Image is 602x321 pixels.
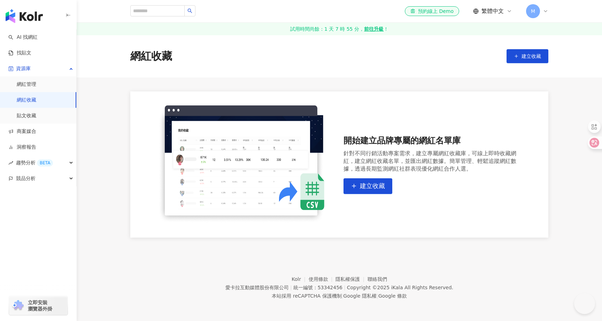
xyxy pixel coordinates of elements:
a: searchAI 找網紅 [8,34,38,41]
span: M [531,7,535,15]
a: iKala [391,285,403,290]
iframe: Help Scout Beacon - Open [574,293,595,314]
span: 趨勢分析 [16,155,53,171]
span: | [290,285,292,290]
div: 針對不同行銷活動專案需求，建立專屬網紅收藏庫，可線上即時收藏網紅，建立網紅收藏名單，並匯出網紅數據。簡單管理、輕鬆追蹤網紅數據，透過長期監測網紅社群表現優化網紅合作人選。 [344,150,520,173]
a: 聯絡我們 [368,276,387,282]
img: logo [6,9,43,23]
button: 建立收藏 [507,49,548,63]
img: 開始建立品牌專屬的網紅名單庫 [158,105,335,224]
a: Google 隱私權 [343,293,377,299]
span: 繁體中文 [481,7,504,15]
div: 愛卡拉互動媒體股份有限公司 [225,285,289,290]
a: 洞察報告 [8,144,36,151]
span: 競品分析 [16,171,36,186]
a: 網紅收藏 [17,97,36,104]
a: 使用條款 [309,276,336,282]
span: 資源庫 [16,61,31,76]
strong: 前往升級 [364,25,384,32]
div: 網紅收藏 [130,49,172,64]
a: 找貼文 [8,50,31,57]
a: 貼文收藏 [17,112,36,119]
a: 商案媒合 [8,128,36,135]
span: 立即安裝 瀏覽器外掛 [28,299,52,312]
a: Google 條款 [378,293,407,299]
span: | [344,285,346,290]
span: | [342,293,344,299]
img: chrome extension [11,300,25,311]
span: 本站採用 reCAPTCHA 保護機制 [272,292,407,300]
button: 建立收藏 [344,178,392,194]
span: rise [8,160,13,165]
a: 預約線上 Demo [405,6,459,16]
div: BETA [37,159,53,166]
a: 網紅管理 [17,81,36,88]
div: 預約線上 Demo [410,8,454,15]
a: Kolr [292,276,308,282]
span: 建立收藏 [522,53,541,59]
div: Copyright © 2025 All Rights Reserved. [347,285,453,290]
span: 建立收藏 [360,182,385,190]
span: search [187,8,192,13]
div: 統一編號：53342456 [293,285,342,290]
a: 試用時間尚餘：1 天 7 時 55 分，前往升級！ [77,23,602,35]
a: chrome extension立即安裝 瀏覽器外掛 [9,296,68,315]
a: 隱私權保護 [335,276,368,282]
span: | [377,293,378,299]
div: 開始建立品牌專屬的網紅名單庫 [344,135,520,147]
